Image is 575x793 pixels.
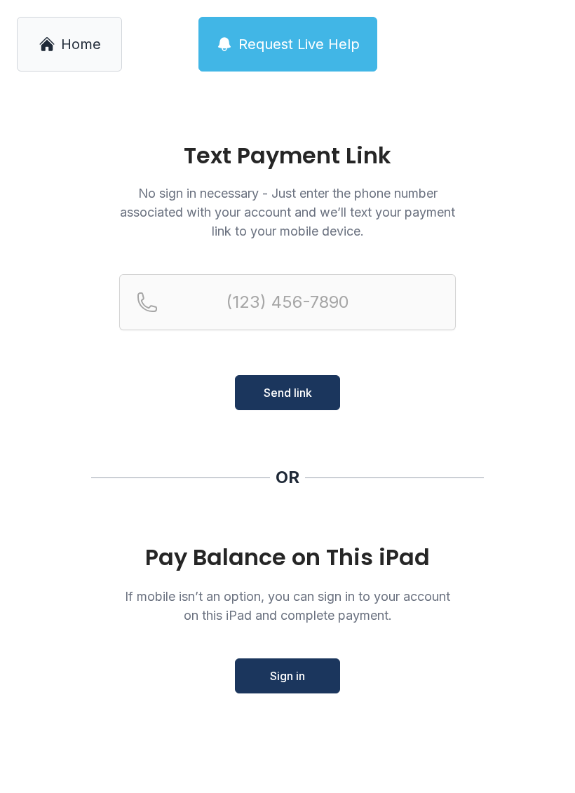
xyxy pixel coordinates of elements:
[276,466,299,489] div: OR
[270,667,305,684] span: Sign in
[119,545,456,570] div: Pay Balance on This iPad
[119,184,456,240] p: No sign in necessary - Just enter the phone number associated with your account and we’ll text yo...
[61,34,101,54] span: Home
[238,34,360,54] span: Request Live Help
[119,274,456,330] input: Reservation phone number
[264,384,312,401] span: Send link
[119,144,456,167] h1: Text Payment Link
[119,587,456,625] p: If mobile isn’t an option, you can sign in to your account on this iPad and complete payment.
